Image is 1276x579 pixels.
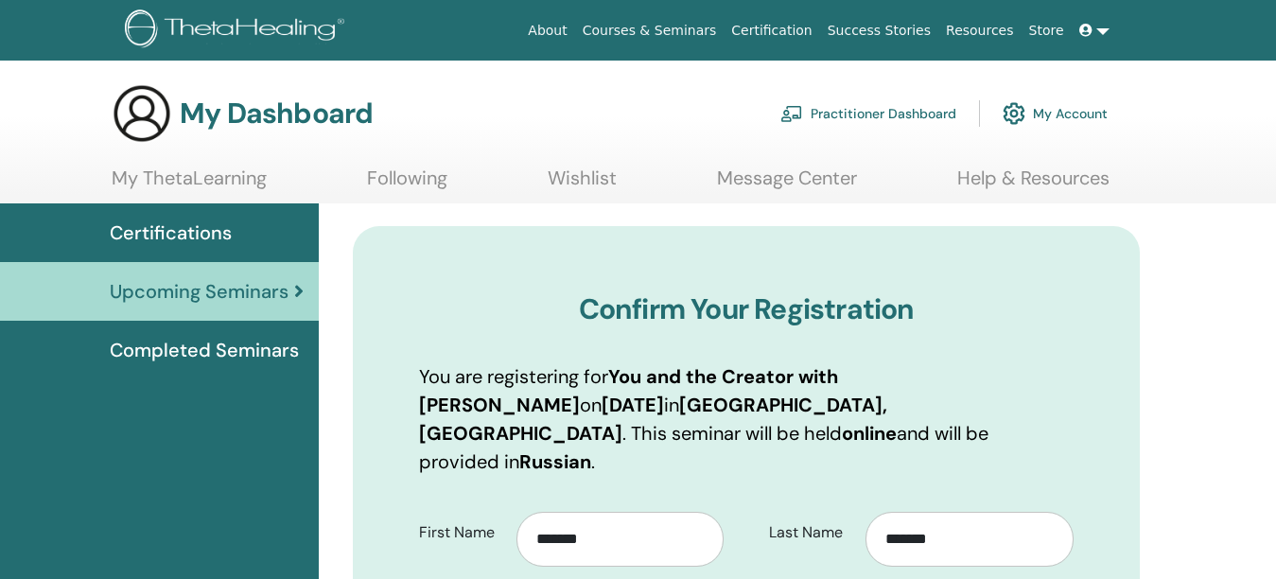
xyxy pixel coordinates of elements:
[755,515,865,551] label: Last Name
[519,449,591,474] b: Russian
[520,13,574,48] a: About
[575,13,725,48] a: Courses & Seminars
[602,393,664,417] b: [DATE]
[419,292,1074,326] h3: Confirm Your Registration
[110,219,232,247] span: Certifications
[112,167,267,203] a: My ThetaLearning
[820,13,938,48] a: Success Stories
[110,336,299,364] span: Completed Seminars
[367,167,447,203] a: Following
[842,421,897,446] b: online
[724,13,819,48] a: Certification
[419,364,838,417] b: You and the Creator with [PERSON_NAME]
[780,105,803,122] img: chalkboard-teacher.svg
[717,167,857,203] a: Message Center
[112,83,172,144] img: generic-user-icon.jpg
[110,277,288,306] span: Upcoming Seminars
[548,167,617,203] a: Wishlist
[957,167,1110,203] a: Help & Resources
[1003,97,1025,130] img: cog.svg
[180,96,373,131] h3: My Dashboard
[125,9,351,52] img: logo.png
[938,13,1022,48] a: Resources
[780,93,956,134] a: Practitioner Dashboard
[405,515,516,551] label: First Name
[419,362,1074,476] p: You are registering for on in . This seminar will be held and will be provided in .
[1022,13,1072,48] a: Store
[1003,93,1108,134] a: My Account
